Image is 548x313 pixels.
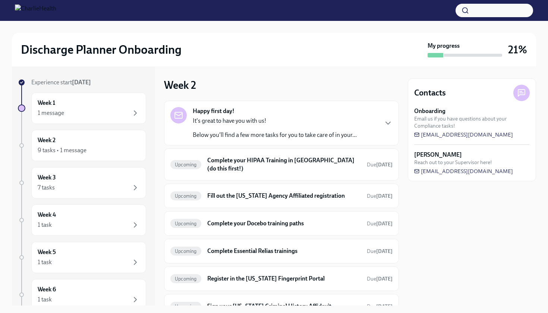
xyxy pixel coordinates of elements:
h6: Week 5 [38,248,56,256]
a: Week 11 message [18,93,146,124]
h3: Week 2 [164,78,196,92]
strong: [PERSON_NAME] [414,151,462,159]
h6: Complete your Docebo training paths [207,219,361,228]
a: Week 61 task [18,279,146,310]
span: September 1st, 2025 09:00 [367,220,393,227]
h6: Complete Essential Relias trainings [207,247,361,255]
strong: Onboarding [414,107,445,115]
a: UpcomingComplete Essential Relias trainingsDue[DATE] [170,245,393,257]
img: CharlieHealth [15,4,56,16]
div: 7 tasks [38,184,55,192]
span: September 1st, 2025 09:00 [367,248,393,255]
h6: Week 2 [38,136,56,144]
span: August 28th, 2025 09:00 [367,193,393,200]
h6: Week 3 [38,173,56,182]
span: Upcoming [170,276,201,282]
span: Upcoming [170,248,201,254]
span: Upcoming [170,304,201,309]
span: September 1st, 2025 09:00 [367,303,393,310]
h4: Contacts [414,87,446,98]
h6: Register in the [US_STATE] Fingerprint Portal [207,275,361,283]
h6: Complete your HIPAA Training in [GEOGRAPHIC_DATA] (do this first!) [207,156,361,173]
span: Due [367,220,393,227]
span: Upcoming [170,193,201,199]
span: September 1st, 2025 09:00 [367,275,393,282]
a: UpcomingRegister in the [US_STATE] Fingerprint PortalDue[DATE] [170,273,393,285]
strong: Happy first day! [193,107,234,115]
h6: Sign your [US_STATE] Criminal History Affidavit [207,302,361,310]
span: Upcoming [170,221,201,226]
strong: [DATE] [376,303,393,310]
span: August 23rd, 2025 09:00 [367,161,393,168]
a: [EMAIL_ADDRESS][DOMAIN_NAME] [414,168,513,175]
a: Experience start[DATE] [18,78,146,87]
span: Email us if you have questions about your Compliance tasks! [414,115,530,129]
div: 1 task [38,295,52,304]
strong: [DATE] [72,79,91,86]
a: Week 37 tasks [18,167,146,198]
span: Due [367,276,393,282]
p: It's great to have you with us! [193,117,357,125]
span: Experience start [31,79,91,86]
span: Due [367,193,393,199]
strong: [DATE] [376,248,393,254]
div: 1 task [38,221,52,229]
strong: [DATE] [376,276,393,282]
a: Week 29 tasks • 1 message [18,130,146,161]
span: Upcoming [170,162,201,168]
strong: [DATE] [376,193,393,199]
a: UpcomingSign your [US_STATE] Criminal History AffidavitDue[DATE] [170,300,393,312]
div: 9 tasks • 1 message [38,146,86,154]
a: [EMAIL_ADDRESS][DOMAIN_NAME] [414,131,513,138]
span: Due [367,162,393,168]
strong: [DATE] [376,162,393,168]
strong: [DATE] [376,220,393,227]
span: Due [367,303,393,310]
a: UpcomingComplete your Docebo training pathsDue[DATE] [170,217,393,229]
strong: My progress [428,42,460,50]
h6: Week 6 [38,285,56,294]
div: 1 message [38,109,64,117]
p: Below you'll find a few more tasks for you to take care of in your... [193,131,357,139]
span: Reach out to your Supervisor here! [414,159,492,166]
h2: Discharge Planner Onboarding [21,42,182,57]
h6: Week 1 [38,99,55,107]
span: Due [367,248,393,254]
a: Week 41 task [18,204,146,236]
h6: Week 4 [38,211,56,219]
a: UpcomingComplete your HIPAA Training in [GEOGRAPHIC_DATA] (do this first!)Due[DATE] [170,155,393,174]
h6: Fill out the [US_STATE] Agency Affiliated registration [207,192,361,200]
div: 1 task [38,258,52,266]
a: Week 51 task [18,242,146,273]
a: UpcomingFill out the [US_STATE] Agency Affiliated registrationDue[DATE] [170,190,393,202]
h3: 21% [508,43,527,56]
